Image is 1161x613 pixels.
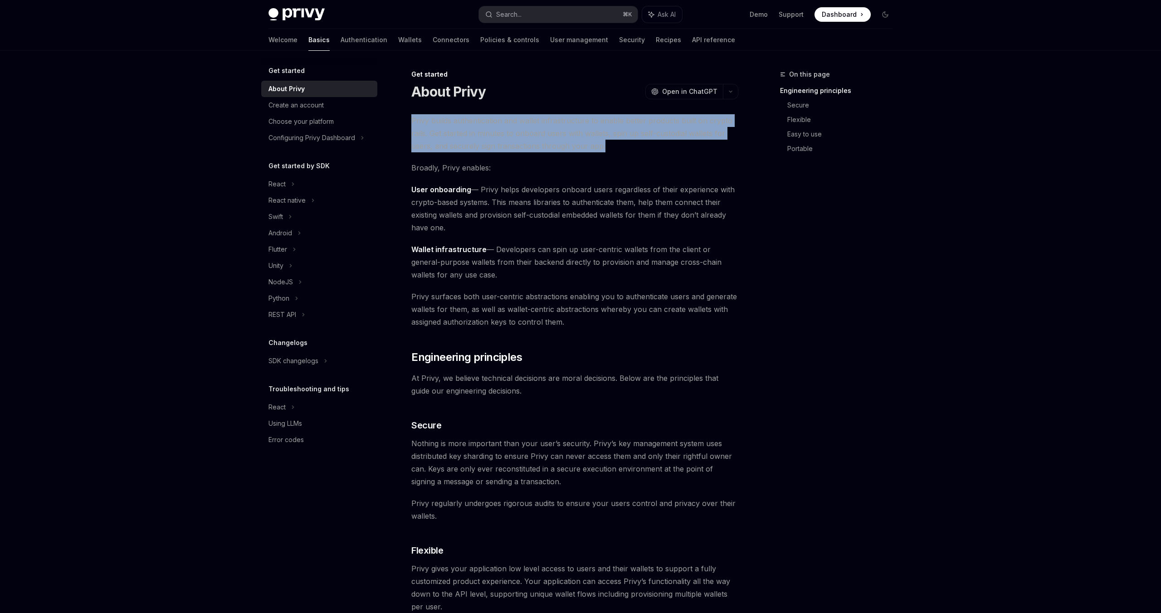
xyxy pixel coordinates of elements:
[787,98,900,112] a: Secure
[268,211,283,222] div: Swift
[268,8,325,21] img: dark logo
[662,87,717,96] span: Open in ChatGPT
[479,6,638,23] button: Search...⌘K
[341,29,387,51] a: Authentication
[268,29,298,51] a: Welcome
[261,432,377,448] a: Error codes
[411,161,738,174] span: Broadly, Privy enables:
[268,116,334,127] div: Choose your platform
[268,384,349,394] h5: Troubleshooting and tips
[411,114,738,152] span: Privy builds authentication and wallet infrastructure to enable better products built on crypto r...
[411,83,486,100] h1: About Privy
[268,244,287,255] div: Flutter
[623,11,632,18] span: ⌘ K
[550,29,608,51] a: User management
[268,355,318,366] div: SDK changelogs
[656,29,681,51] a: Recipes
[779,10,804,19] a: Support
[789,69,830,80] span: On this page
[268,100,324,111] div: Create an account
[658,10,676,19] span: Ask AI
[398,29,422,51] a: Wallets
[261,113,377,130] a: Choose your platform
[411,245,487,254] strong: Wallet infrastructure
[411,437,738,488] span: Nothing is more important than your user’s security. Privy’s key management system uses distribut...
[268,337,307,348] h5: Changelogs
[268,83,305,94] div: About Privy
[645,84,723,99] button: Open in ChatGPT
[787,141,900,156] a: Portable
[787,127,900,141] a: Easy to use
[411,419,441,432] span: Secure
[480,29,539,51] a: Policies & controls
[261,81,377,97] a: About Privy
[411,497,738,522] span: Privy regularly undergoes rigorous audits to ensure your users control and privacy over their wal...
[815,7,871,22] a: Dashboard
[261,415,377,432] a: Using LLMs
[433,29,469,51] a: Connectors
[268,195,306,206] div: React native
[261,97,377,113] a: Create an account
[411,185,471,194] strong: User onboarding
[268,277,293,287] div: NodeJS
[411,183,738,234] span: — Privy helps developers onboard users regardless of their experience with crypto-based systems. ...
[268,434,304,445] div: Error codes
[780,83,900,98] a: Engineering principles
[750,10,768,19] a: Demo
[308,29,330,51] a: Basics
[642,6,682,23] button: Ask AI
[268,293,289,304] div: Python
[822,10,857,19] span: Dashboard
[411,70,738,79] div: Get started
[411,290,738,328] span: Privy surfaces both user-centric abstractions enabling you to authenticate users and generate wal...
[268,228,292,238] div: Android
[496,9,522,20] div: Search...
[268,418,302,429] div: Using LLMs
[692,29,735,51] a: API reference
[411,350,522,365] span: Engineering principles
[268,161,330,171] h5: Get started by SDK
[268,309,296,320] div: REST API
[878,7,893,22] button: Toggle dark mode
[268,179,286,190] div: React
[268,402,286,413] div: React
[268,260,283,271] div: Unity
[411,372,738,397] span: At Privy, we believe technical decisions are moral decisions. Below are the principles that guide...
[268,65,305,76] h5: Get started
[619,29,645,51] a: Security
[787,112,900,127] a: Flexible
[411,562,738,613] span: Privy gives your application low level access to users and their wallets to support a fully custo...
[411,243,738,281] span: — Developers can spin up user-centric wallets from the client or general-purpose wallets from the...
[268,132,355,143] div: Configuring Privy Dashboard
[411,544,443,557] span: Flexible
